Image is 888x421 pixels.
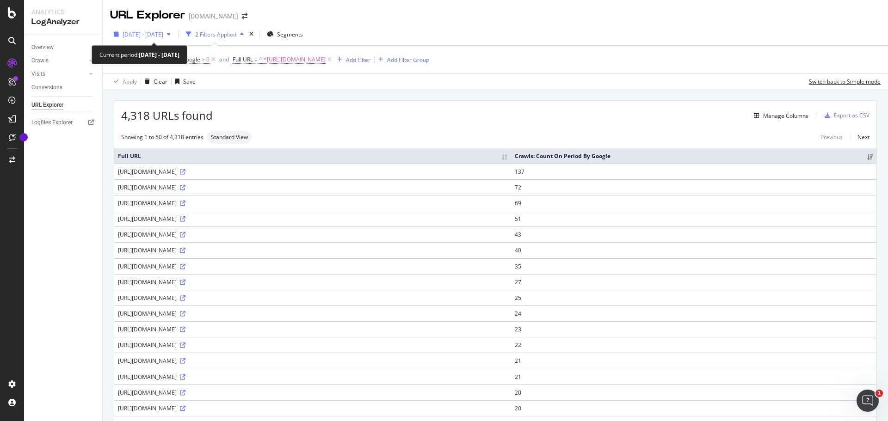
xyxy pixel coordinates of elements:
div: Save [183,78,196,85]
th: Full URL: activate to sort column ascending [114,148,511,164]
div: Clear [154,78,167,85]
span: [DATE] - [DATE] [123,31,163,38]
div: Overview [31,43,54,52]
span: 0 [206,53,210,66]
a: Crawls [31,56,86,66]
div: Add Filter [346,56,370,64]
div: times [247,30,255,39]
iframe: Intercom live chat [857,390,879,412]
div: [URL][DOMAIN_NAME] [118,404,507,412]
td: 21 [511,353,876,368]
div: Tooltip anchor [19,133,28,141]
div: [URL][DOMAIN_NAME] [118,262,507,270]
button: Switch back to Simple mode [805,74,881,89]
a: Overview [31,43,96,52]
div: [URL][DOMAIN_NAME] [118,294,507,302]
div: [URL][DOMAIN_NAME] [118,310,507,317]
div: Manage Columns [763,112,808,120]
div: 2 Filters Applied [195,31,236,38]
span: ^.*[URL][DOMAIN_NAME] [259,53,326,66]
button: Segments [263,27,307,42]
td: 40 [511,242,876,258]
div: Current period: [99,49,179,60]
td: 25 [511,290,876,305]
a: Conversions [31,83,96,92]
th: Crawls: Count On Period By Google: activate to sort column ascending [511,148,876,164]
td: 20 [511,400,876,416]
a: Next [850,130,869,144]
div: and [219,55,229,63]
div: Showing 1 to 50 of 4,318 entries [121,133,203,141]
div: [URL][DOMAIN_NAME] [118,246,507,254]
div: [URL][DOMAIN_NAME] [118,231,507,238]
button: 2 Filters Applied [182,27,247,42]
div: [URL][DOMAIN_NAME] [118,341,507,349]
button: Apply [110,74,137,89]
td: 137 [511,164,876,179]
span: = [254,55,258,63]
div: LogAnalyzer [31,17,95,27]
div: Conversions [31,83,62,92]
div: URL Explorer [31,100,63,110]
div: [URL][DOMAIN_NAME] [118,373,507,381]
button: Add Filter Group [375,54,429,65]
span: Segments [277,31,303,38]
b: [DATE] - [DATE] [139,51,179,59]
button: Manage Columns [750,110,808,121]
a: URL Explorer [31,100,96,110]
button: Export as CSV [821,108,869,123]
div: [DOMAIN_NAME] [189,12,238,21]
a: Logfiles Explorer [31,118,96,128]
div: [URL][DOMAIN_NAME] [118,389,507,397]
span: > [202,55,205,63]
div: [URL][DOMAIN_NAME] [118,168,507,176]
div: Add Filter Group [387,56,429,64]
td: 27 [511,274,876,290]
span: 1 [876,390,883,397]
td: 22 [511,337,876,353]
td: 23 [511,321,876,337]
button: [DATE] - [DATE] [110,27,174,42]
div: Logfiles Explorer [31,118,73,128]
div: [URL][DOMAIN_NAME] [118,199,507,207]
button: Save [172,74,196,89]
div: neutral label [207,131,252,144]
td: 43 [511,226,876,242]
div: Apply [123,78,137,85]
div: Analytics [31,7,95,17]
span: Full URL [233,55,253,63]
div: [URL][DOMAIN_NAME] [118,278,507,286]
span: 4,318 URLs found [121,108,213,123]
div: Visits [31,69,45,79]
span: Standard View [211,134,248,140]
td: 72 [511,179,876,195]
div: arrow-right-arrow-left [242,13,247,19]
button: and [219,55,229,64]
button: Add Filter [333,54,370,65]
div: [URL][DOMAIN_NAME] [118,215,507,223]
div: [URL][DOMAIN_NAME] [118,325,507,333]
div: [URL][DOMAIN_NAME] [118,183,507,191]
div: Export as CSV [834,111,869,119]
td: 24 [511,305,876,321]
td: 51 [511,211,876,226]
a: Visits [31,69,86,79]
div: URL Explorer [110,7,185,23]
button: Clear [141,74,167,89]
td: 20 [511,384,876,400]
div: Switch back to Simple mode [809,78,881,85]
div: Crawls [31,56,49,66]
div: [URL][DOMAIN_NAME] [118,357,507,365]
td: 35 [511,258,876,274]
td: 21 [511,369,876,384]
td: 69 [511,195,876,211]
